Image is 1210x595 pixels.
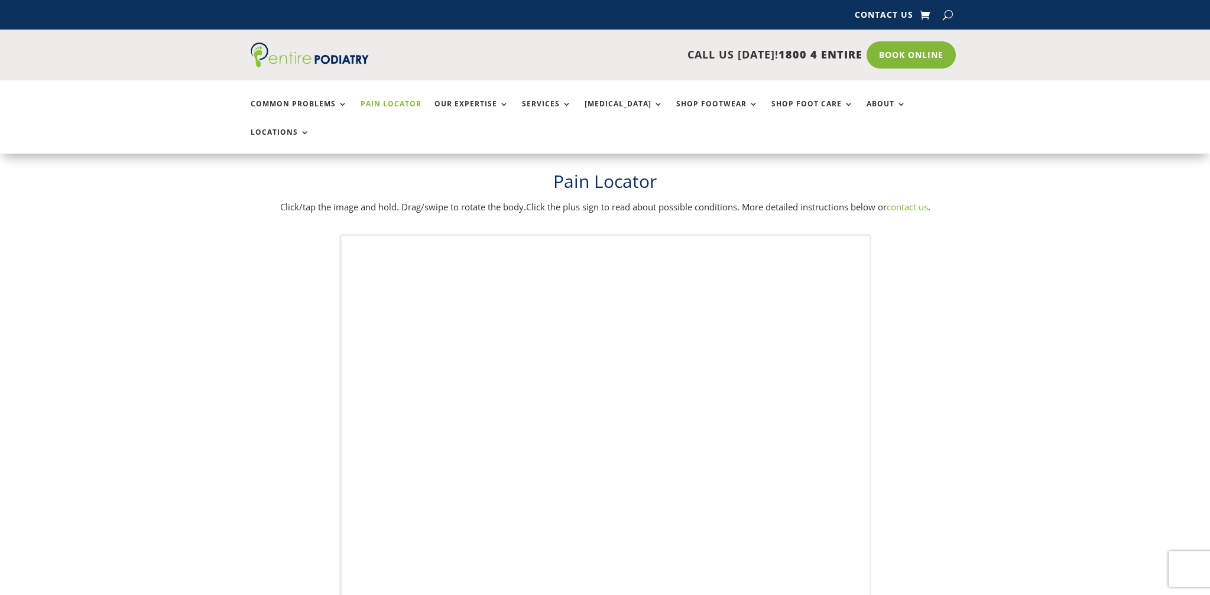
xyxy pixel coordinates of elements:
a: Locations [251,128,310,154]
a: Book Online [867,41,956,69]
span: Click/tap the image and hold. Drag/swipe to rotate the body. [280,201,526,213]
a: Shop Foot Care [771,100,854,125]
h1: Pain Locator [251,169,960,200]
a: About [867,100,906,125]
a: Services [522,100,572,125]
a: Entire Podiatry [251,58,369,70]
a: Pain Locator [361,100,421,125]
a: Our Expertise [434,100,509,125]
a: Common Problems [251,100,348,125]
span: Click the plus sign to read about possible conditions. More detailed instructions below or . [526,201,930,213]
a: Shop Footwear [676,100,758,125]
a: Contact Us [855,11,913,24]
a: contact us [887,201,928,213]
img: logo (1) [251,43,369,67]
a: [MEDICAL_DATA] [585,100,663,125]
span: 1800 4 ENTIRE [778,47,862,61]
p: CALL US [DATE]! [414,47,862,63]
